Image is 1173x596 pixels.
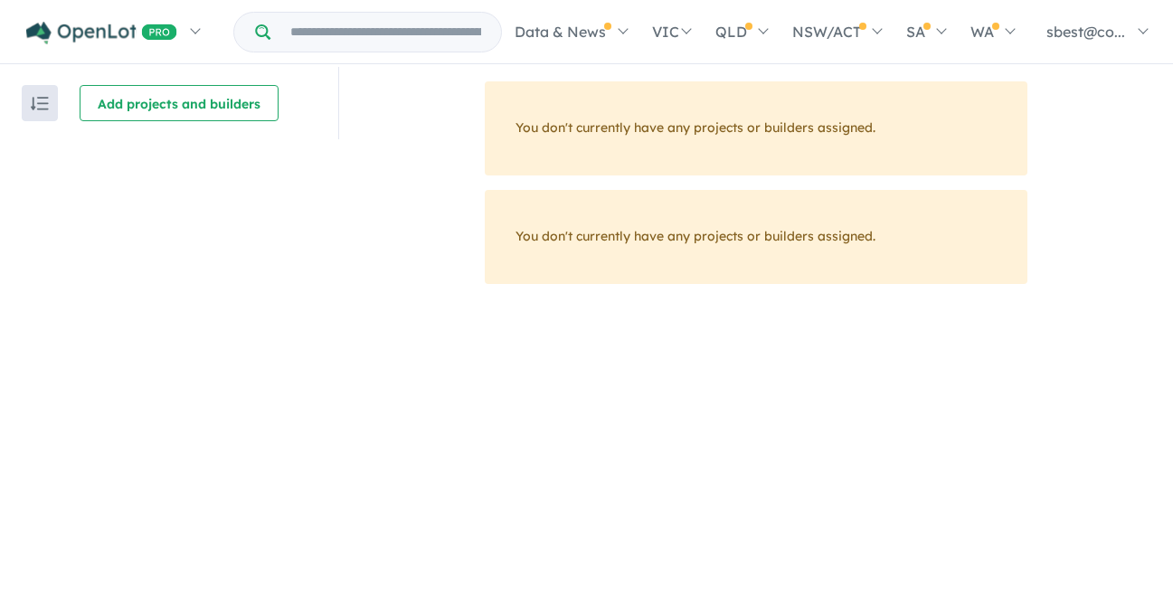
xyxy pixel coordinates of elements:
button: Add projects and builders [80,85,279,121]
span: sbest@co... [1046,23,1125,41]
img: sort.svg [31,97,49,110]
div: You don't currently have any projects or builders assigned. [485,190,1027,284]
img: Openlot PRO Logo White [26,22,177,44]
input: Try estate name, suburb, builder or developer [274,13,497,52]
div: You don't currently have any projects or builders assigned. [485,81,1027,175]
